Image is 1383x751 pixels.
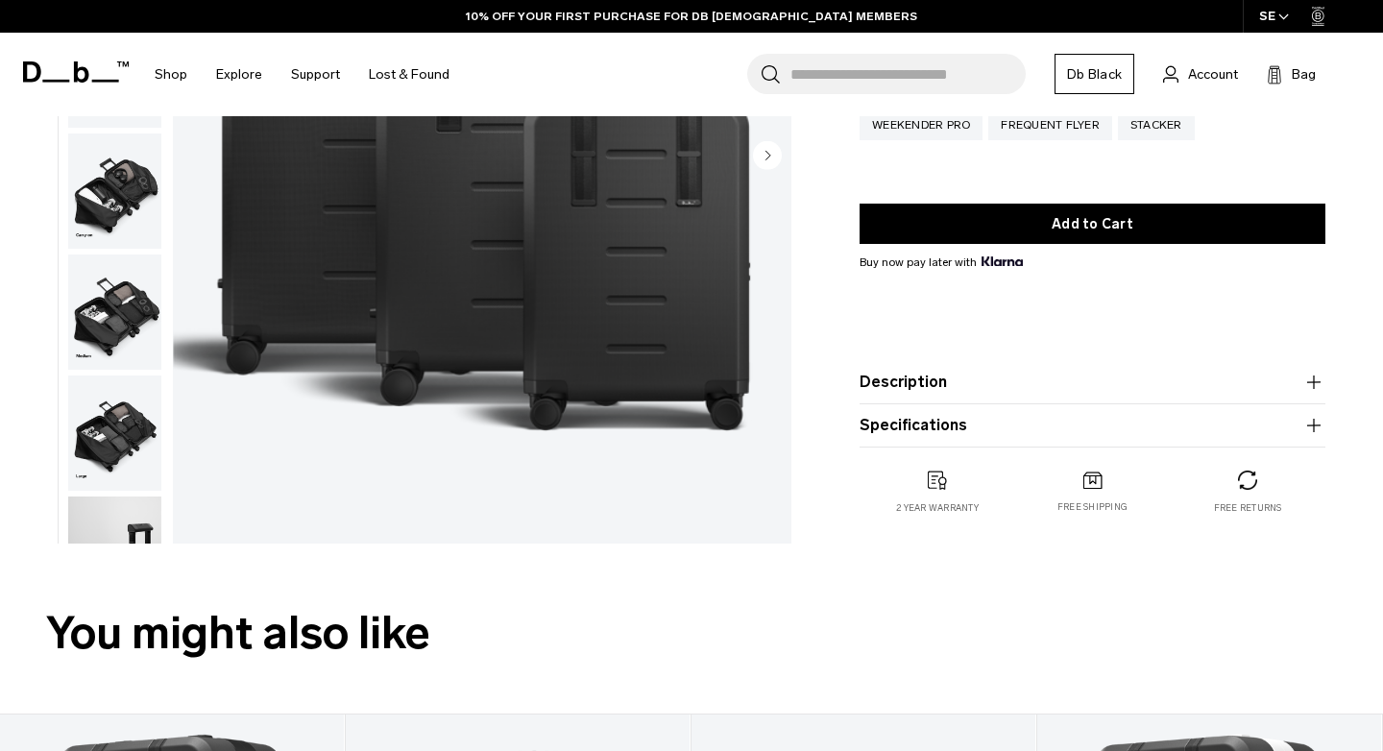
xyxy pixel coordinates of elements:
[67,496,162,613] button: Stacker Luggage Bundle
[860,109,983,140] a: Weekender Pro
[46,599,1337,667] h2: You might also like
[860,204,1325,244] button: Add to Cart
[1118,109,1195,140] a: Stacker
[982,256,1023,266] img: {"height" => 20, "alt" => "Klarna"}
[1055,54,1134,94] a: Db Black
[68,133,161,249] img: Stacker Luggage Bundle
[68,254,161,370] img: Stacker Luggage Bundle
[1214,501,1282,515] p: Free returns
[1267,62,1316,85] button: Bag
[860,371,1325,394] button: Description
[155,40,187,109] a: Shop
[1163,62,1238,85] a: Account
[68,497,161,612] img: Stacker Luggage Bundle
[67,133,162,250] button: Stacker Luggage Bundle
[68,375,161,491] img: Stacker Luggage Bundle
[753,140,782,173] button: Next slide
[140,33,464,116] nav: Main Navigation
[369,40,449,109] a: Lost & Found
[860,254,1023,271] span: Buy now pay later with
[988,109,1112,140] a: Frequent Flyer
[466,8,917,25] a: 10% OFF YOUR FIRST PURCHASE FOR DB [DEMOGRAPHIC_DATA] MEMBERS
[860,414,1325,437] button: Specifications
[1188,64,1238,85] span: Account
[216,40,262,109] a: Explore
[1057,501,1128,515] p: Free shipping
[1292,64,1316,85] span: Bag
[291,40,340,109] a: Support
[67,375,162,492] button: Stacker Luggage Bundle
[67,254,162,371] button: Stacker Luggage Bundle
[896,501,979,515] p: 2 year warranty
